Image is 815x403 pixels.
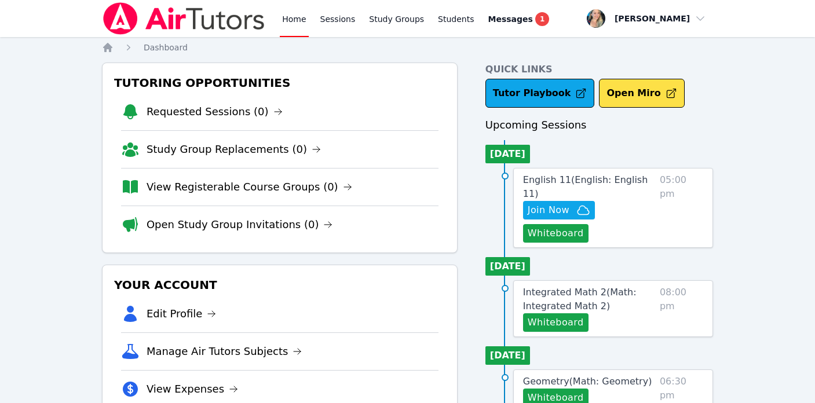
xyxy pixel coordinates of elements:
a: Edit Profile [147,306,217,322]
li: [DATE] [485,346,530,365]
span: Join Now [528,203,569,217]
span: 08:00 pm [660,285,703,332]
h3: Your Account [112,274,448,295]
span: English 11 ( English: English 11 ) [523,174,648,199]
button: Whiteboard [523,313,589,332]
li: [DATE] [485,257,530,276]
a: Geometry(Math: Geometry) [523,375,652,389]
img: Air Tutors [102,2,266,35]
a: Study Group Replacements (0) [147,141,321,157]
span: 1 [535,12,549,26]
span: Dashboard [144,43,188,52]
button: Whiteboard [523,224,589,243]
h4: Quick Links [485,63,713,76]
a: Open Study Group Invitations (0) [147,217,333,233]
a: Tutor Playbook [485,79,595,108]
span: Geometry ( Math: Geometry ) [523,376,652,387]
span: Integrated Math 2 ( Math: Integrated Math 2 ) [523,287,637,312]
a: English 11(English: English 11) [523,173,655,201]
span: Messages [488,13,533,25]
button: Open Miro [599,79,684,108]
a: View Expenses [147,381,238,397]
li: [DATE] [485,145,530,163]
button: Join Now [523,201,595,219]
a: Integrated Math 2(Math: Integrated Math 2) [523,285,655,313]
a: Manage Air Tutors Subjects [147,343,302,360]
h3: Tutoring Opportunities [112,72,448,93]
nav: Breadcrumb [102,42,713,53]
a: Requested Sessions (0) [147,104,283,120]
h3: Upcoming Sessions [485,117,713,133]
span: 05:00 pm [660,173,703,243]
a: Dashboard [144,42,188,53]
a: View Registerable Course Groups (0) [147,179,352,195]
